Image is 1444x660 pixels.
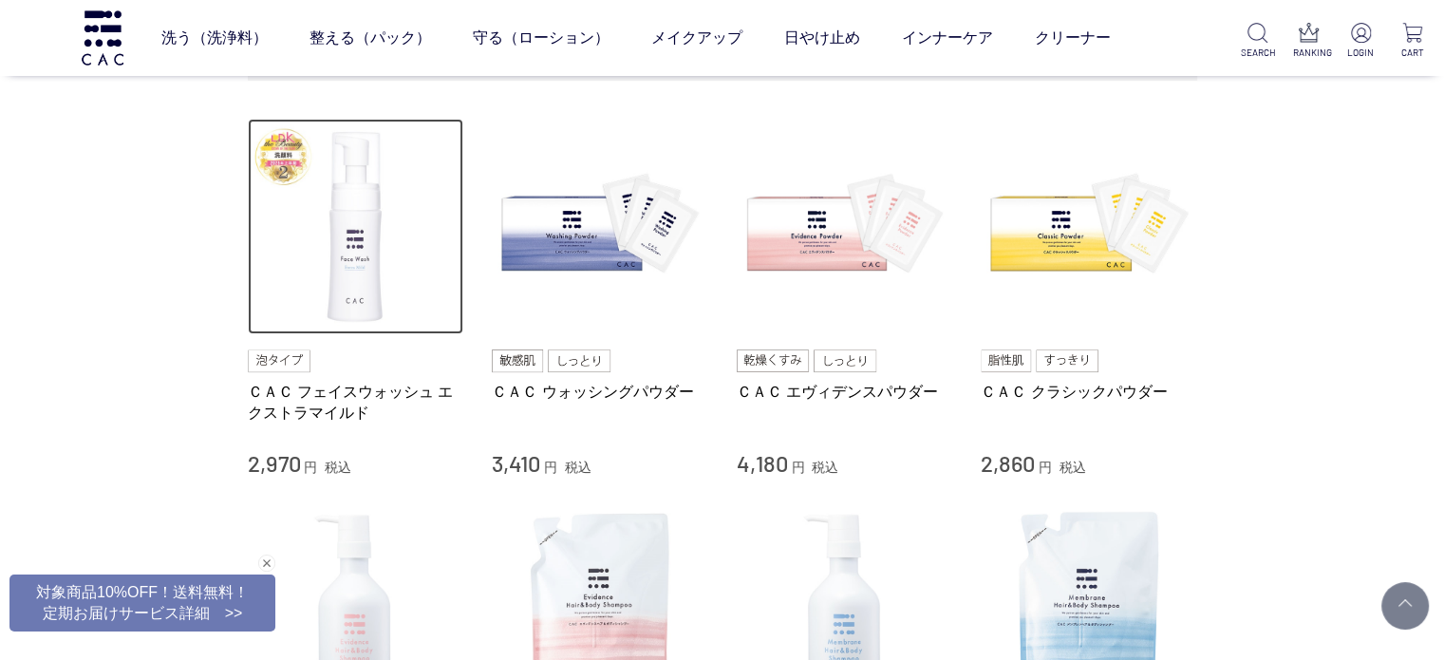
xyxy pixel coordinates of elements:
a: 洗う（洗浄料） [161,11,268,65]
img: しっとり [814,349,876,372]
span: 税込 [1060,460,1086,475]
a: 日やけ止め [784,11,860,65]
span: 2,860 [981,449,1035,477]
img: ＣＡＣ ウォッシングパウダー [492,119,708,335]
img: 脂性肌 [981,349,1031,372]
img: ＣＡＣ フェイスウォッシュ エクストラマイルド [248,119,464,335]
p: SEARCH [1241,46,1274,60]
span: 税込 [565,460,591,475]
img: しっとり [548,349,610,372]
span: 税込 [325,460,351,475]
a: 守る（ローション） [473,11,609,65]
span: 税込 [812,460,838,475]
img: 泡タイプ [248,349,310,372]
a: RANKING [1293,23,1326,60]
span: 円 [304,460,317,475]
span: 円 [791,460,804,475]
img: ＣＡＣ クラシックパウダー [981,119,1197,335]
span: 円 [1039,460,1052,475]
span: 円 [544,460,557,475]
a: CART [1396,23,1429,60]
span: 3,410 [492,449,540,477]
p: LOGIN [1344,46,1378,60]
img: logo [79,10,126,65]
a: クリーナー [1035,11,1111,65]
a: ＣＡＣ エヴィデンスパウダー [737,382,953,402]
img: 敏感肌 [492,349,543,372]
span: 2,970 [248,449,301,477]
a: SEARCH [1241,23,1274,60]
a: インナーケア [902,11,993,65]
a: メイクアップ [651,11,742,65]
a: 整える（パック） [309,11,431,65]
img: 乾燥くすみ [737,349,810,372]
img: すっきり [1036,349,1098,372]
span: 4,180 [737,449,788,477]
p: RANKING [1293,46,1326,60]
a: ＣＡＣ ウォッシングパウダー [492,382,708,402]
p: CART [1396,46,1429,60]
a: ＣＡＣ クラシックパウダー [981,382,1197,402]
img: ＣＡＣ エヴィデンスパウダー [737,119,953,335]
a: LOGIN [1344,23,1378,60]
a: ＣＡＣ フェイスウォッシュ エクストラマイルド [248,382,464,423]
